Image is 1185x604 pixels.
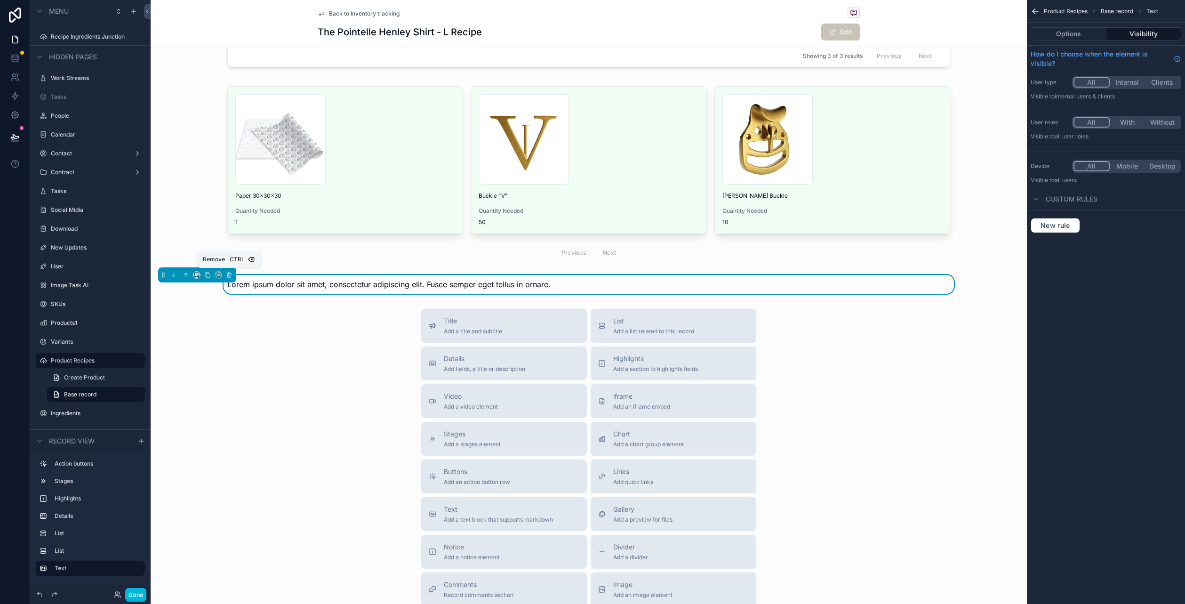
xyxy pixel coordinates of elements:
button: ButtonsAdd an action button row [421,459,587,493]
span: Add a video element [444,403,498,411]
label: SKUs [51,300,139,308]
button: Visibility [1106,27,1182,40]
a: Work Streams [51,74,139,82]
a: Create Product [47,370,145,385]
span: Hidden pages [49,52,97,62]
button: StagesAdd a stages element [421,422,587,456]
span: Add quick links [613,478,653,486]
span: Add a title and subtitle [444,328,502,335]
button: New rule [1031,218,1080,233]
button: Done [125,588,146,602]
label: Highlights [55,495,137,502]
label: Action buttons [55,460,137,467]
span: Add an action button row [444,478,510,486]
a: Calendar [51,131,139,138]
span: Remove [203,256,225,263]
span: Title [444,316,502,326]
a: People [51,112,139,120]
span: Custom rules [1046,194,1097,204]
button: GalleryAdd a preview for files [591,497,756,531]
h1: The Pointelle Henley Shirt - L Recipe [318,25,482,39]
span: Add a section to highlights fields [613,365,698,373]
p: Visible to [1031,177,1181,184]
label: Ingredients [51,410,139,417]
span: Details [444,354,525,363]
span: Add a text block that supports markdown [444,516,553,523]
span: Add an iframe embed [613,403,670,411]
label: Download [51,225,139,233]
a: Base record [47,387,145,402]
span: Ctrl [229,255,246,264]
button: TextAdd a text block that supports markdown [421,497,587,531]
span: Record view [49,436,95,446]
a: How do I choose when the element is visible? [1031,49,1181,68]
button: All [1073,77,1110,88]
label: Contact [51,150,126,157]
button: Clients [1145,77,1180,88]
span: Gallery [613,505,673,514]
span: Divider [613,542,648,552]
button: Options [1031,27,1106,40]
label: Tasks [51,187,139,195]
button: Without [1145,117,1180,128]
label: Device [1031,162,1068,170]
span: iframe [613,392,670,401]
span: Menu [49,7,69,16]
button: HighlightsAdd a section to highlights fields [591,346,756,380]
span: Text [1146,8,1158,15]
label: Tasks [51,93,139,101]
label: Text [55,564,137,572]
span: Create Product [64,374,105,381]
span: Lorem ipsum dolor sit amet, consectetur adipiscing elit. Fusce semper eget tellus in ornare. [227,280,551,289]
span: Chart [613,429,684,439]
label: User [51,263,139,270]
label: New Updates [51,244,139,251]
span: all users [1055,177,1077,184]
label: Products1 [51,319,139,327]
button: Edit [821,24,860,40]
span: Add a stages element [444,441,501,448]
span: Back to Inventory tracking [329,10,400,17]
button: DetailsAdd fields, a title or description [421,346,587,380]
span: Links [613,467,653,476]
label: Contract [51,169,126,176]
p: Visible to [1031,93,1181,100]
button: All [1073,117,1110,128]
label: Social Midia [51,206,139,214]
label: Image Task AI [51,282,139,289]
span: Internal users & clients [1055,93,1115,100]
span: Add a divider [613,554,648,561]
span: Add an image element [613,591,673,599]
span: Add a notice element [444,554,500,561]
button: ChartAdd a chart group element [591,422,756,456]
span: Record comments section [444,591,513,599]
button: With [1110,117,1145,128]
span: Buttons [444,467,510,476]
label: User type [1031,79,1068,86]
span: Highlights [613,354,698,363]
label: Details [55,512,137,520]
span: Image [613,580,673,589]
button: iframeAdd an iframe embed [591,384,756,418]
button: LinksAdd quick links [591,459,756,493]
span: Video [444,392,498,401]
button: DividerAdd a divider [591,535,756,569]
a: Recipe Ingredients Junction [51,33,139,40]
button: All [1073,161,1110,171]
label: List [55,530,137,537]
span: Text [444,505,553,514]
button: Mobile [1110,161,1145,171]
span: Notice [444,542,500,552]
label: Variants [51,338,139,346]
